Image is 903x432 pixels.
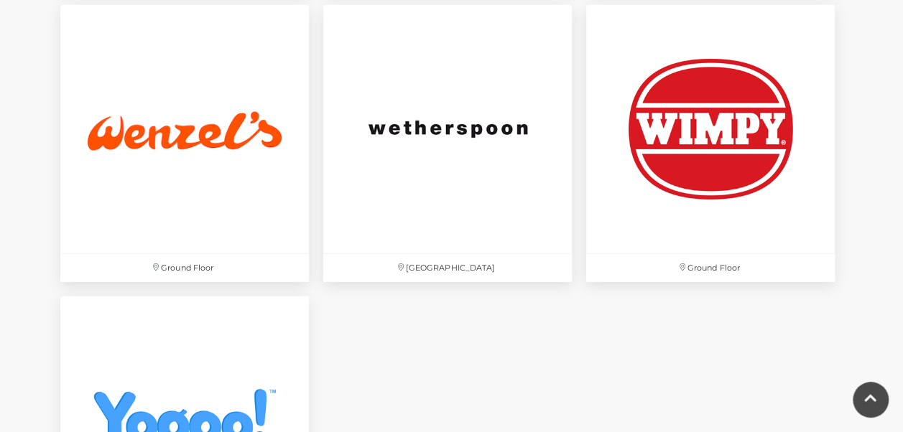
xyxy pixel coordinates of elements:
p: Ground Floor [586,254,835,282]
p: [GEOGRAPHIC_DATA] [323,254,572,282]
p: Ground Floor [60,254,309,282]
